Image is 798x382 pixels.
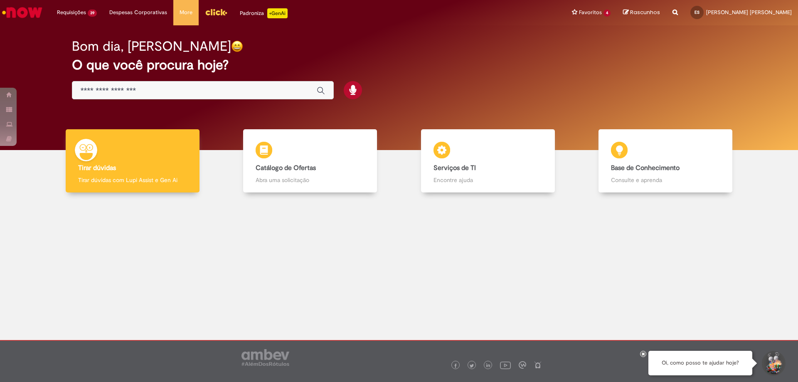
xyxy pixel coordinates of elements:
img: logo_footer_workplace.png [519,361,526,369]
img: ServiceNow [1,4,44,21]
img: logo_footer_ambev_rotulo_gray.png [241,349,289,366]
div: Padroniza [240,8,288,18]
b: Tirar dúvidas [78,164,116,172]
h2: Bom dia, [PERSON_NAME] [72,39,231,54]
span: 39 [88,10,97,17]
img: logo_footer_youtube.png [500,360,511,370]
div: Oi, como posso te ajudar hoje? [648,351,752,375]
b: Serviços de TI [433,164,476,172]
span: Favoritos [579,8,602,17]
h2: O que você procura hoje? [72,58,727,72]
span: 4 [603,10,611,17]
p: Encontre ajuda [433,176,542,184]
span: Despesas Corporativas [109,8,167,17]
a: Serviços de TI Encontre ajuda [399,129,577,193]
span: [PERSON_NAME] [PERSON_NAME] [706,9,792,16]
img: logo_footer_linkedin.png [486,363,490,368]
b: Base de Conhecimento [611,164,680,172]
p: +GenAi [267,8,288,18]
img: logo_footer_facebook.png [453,364,458,368]
p: Tirar dúvidas com Lupi Assist e Gen Ai [78,176,187,184]
span: Requisições [57,8,86,17]
p: Abra uma solicitação [256,176,365,184]
a: Base de Conhecimento Consulte e aprenda [577,129,755,193]
a: Tirar dúvidas Tirar dúvidas com Lupi Assist e Gen Ai [44,129,222,193]
p: Consulte e aprenda [611,176,720,184]
a: Catálogo de Ofertas Abra uma solicitação [222,129,399,193]
button: Iniciar Conversa de Suporte [761,351,786,376]
span: Rascunhos [630,8,660,16]
img: logo_footer_naosei.png [534,361,542,369]
b: Catálogo de Ofertas [256,164,316,172]
span: ES [695,10,699,15]
img: logo_footer_twitter.png [470,364,474,368]
img: click_logo_yellow_360x200.png [205,6,227,18]
a: Rascunhos [623,9,660,17]
img: happy-face.png [231,40,243,52]
span: More [180,8,192,17]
